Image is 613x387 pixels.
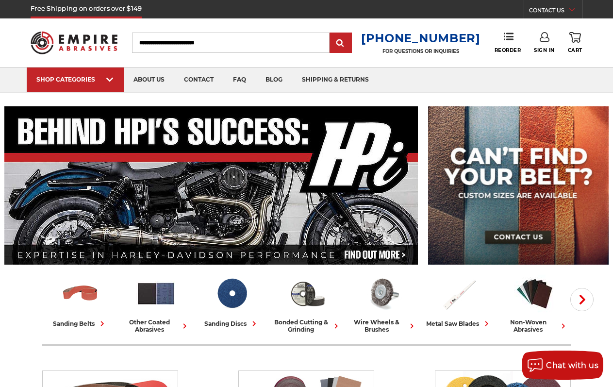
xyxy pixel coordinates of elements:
a: sanding belts [46,273,114,329]
img: Empire Abrasives [31,26,117,60]
img: Other Coated Abrasives [136,273,176,314]
div: sanding belts [53,319,107,329]
a: shipping & returns [292,67,379,92]
a: sanding discs [198,273,265,329]
a: about us [124,67,174,92]
div: non-woven abrasives [500,319,568,333]
a: bonded cutting & grinding [273,273,341,333]
img: Metal Saw Blades [439,273,479,314]
div: sanding discs [204,319,259,329]
span: Sign In [534,47,555,53]
a: CONTACT US [529,5,582,18]
span: Reorder [495,47,521,53]
div: wire wheels & brushes [349,319,417,333]
img: Banner for an interview featuring Horsepower Inc who makes Harley performance upgrades featured o... [4,106,418,265]
span: Chat with us [546,361,598,370]
span: Cart [568,47,582,53]
img: Non-woven Abrasives [514,273,555,314]
a: contact [174,67,223,92]
input: Submit [331,34,350,53]
a: [PHONE_NUMBER] [361,31,480,45]
a: Cart [568,32,582,53]
a: non-woven abrasives [500,273,568,333]
img: promo banner for custom belts. [428,106,609,265]
button: Chat with us [522,351,603,380]
a: faq [223,67,256,92]
img: Sanding Belts [60,273,100,314]
button: Next [570,288,594,311]
a: wire wheels & brushes [349,273,417,333]
div: bonded cutting & grinding [273,319,341,333]
a: metal saw blades [425,273,493,329]
img: Wire Wheels & Brushes [363,273,403,314]
a: other coated abrasives [122,273,190,333]
a: Reorder [495,32,521,53]
div: metal saw blades [426,319,492,329]
div: other coated abrasives [122,319,190,333]
p: FOR QUESTIONS OR INQUIRIES [361,48,480,54]
img: Bonded Cutting & Grinding [287,273,328,314]
div: SHOP CATEGORIES [36,76,114,83]
a: blog [256,67,292,92]
img: Sanding Discs [212,273,252,314]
